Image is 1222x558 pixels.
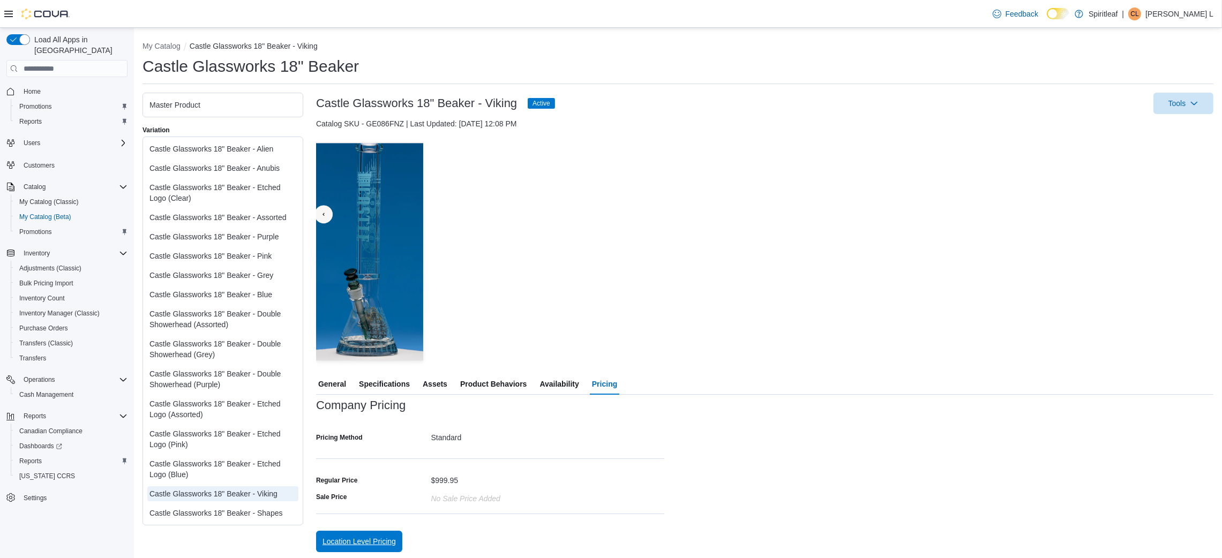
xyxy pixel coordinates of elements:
span: Catalog [24,183,46,191]
h1: Castle Glassworks 18" Beaker [143,56,359,77]
span: My Catalog (Classic) [19,198,79,206]
a: Promotions [15,225,56,238]
span: Cash Management [19,390,73,399]
span: Customers [24,161,55,170]
h3: Castle Glassworks 18" Beaker - Viking [316,97,517,110]
button: Adjustments (Classic) [11,261,132,276]
span: Promotions [19,228,52,236]
button: Users [2,135,132,150]
span: Reports [19,117,42,126]
span: General [318,373,346,395]
button: Settings [2,490,132,506]
span: Inventory Count [15,292,128,305]
div: Castle Glassworks 18" Beaker - Viking [149,488,296,499]
div: Castle Glassworks 18" Beaker - Etched Logo (Blue) [149,458,296,480]
nav: Complex example [6,79,128,533]
button: Operations [2,372,132,387]
span: Users [19,137,128,149]
div: Regular Price [316,476,357,485]
span: CL [1131,7,1139,20]
span: Pricing [592,373,617,395]
a: Promotions [15,100,56,113]
span: Home [24,87,41,96]
button: Reports [2,409,132,424]
span: Inventory [19,247,128,260]
span: Reports [15,115,128,128]
button: Promotions [11,224,132,239]
button: Purchase Orders [11,321,132,336]
div: Standard [431,429,665,442]
span: Inventory [24,249,50,258]
label: Pricing Method [316,433,363,442]
span: Adjustments (Classic) [15,262,128,275]
button: Transfers (Classic) [11,336,132,351]
h3: Company Pricing [316,399,406,412]
span: Transfers (Classic) [15,337,128,350]
button: Reports [11,114,132,129]
a: Customers [19,159,59,172]
div: No Sale Price added [431,490,500,503]
div: Castle Glassworks 18" Beaker - Pink [149,251,296,261]
span: Feedback [1006,9,1038,19]
a: Inventory Count [15,292,69,305]
button: Promotions [11,99,132,114]
span: [US_STATE] CCRS [19,472,75,480]
span: Promotions [15,225,128,238]
div: Castle Glassworks 18" Beaker - Double Showerhead (Grey) [149,338,296,360]
span: Operations [19,373,128,386]
button: My Catalog [143,42,181,50]
span: Product Behaviors [460,373,527,395]
a: Feedback [988,3,1043,25]
span: Catalog [19,180,128,193]
button: Users [19,137,44,149]
span: My Catalog (Beta) [19,213,71,221]
span: Bulk Pricing Import [19,279,73,288]
span: Adjustments (Classic) [19,264,81,273]
span: Location Level Pricing [323,536,396,547]
span: Promotions [19,102,52,111]
button: Inventory [2,246,132,261]
div: Catalog SKU - GE086FNZ | Last Updated: [DATE] 12:08 PM [316,118,1213,129]
span: Purchase Orders [19,324,68,333]
div: Castle Glassworks 18" Beaker - Etched Logo (Clear) [149,182,296,203]
span: Tools [1168,98,1186,109]
span: Dashboards [19,442,62,450]
div: Castle Glassworks 18" Beaker - Alien [149,144,296,154]
div: Castle Glassworks 18" Beaker - Assorted [149,212,296,223]
div: Castle Glassworks 18" Beaker - Double Showerhead (Purple) [149,368,296,390]
button: Home [2,84,132,99]
button: My Catalog (Beta) [11,209,132,224]
button: Customers [2,157,132,172]
div: Castle Glassworks 18" Beaker - Grey [149,270,296,281]
span: Transfers [19,354,46,363]
button: Transfers [11,351,132,366]
div: Castle Glassworks 18" Beaker - Etched Logo (Pink) [149,428,296,450]
button: Inventory Count [11,291,132,306]
button: Tools [1153,93,1213,114]
button: Operations [19,373,59,386]
span: Bulk Pricing Import [15,277,128,290]
span: Operations [24,375,55,384]
span: Reports [19,457,42,465]
div: Ciara L [1128,7,1141,20]
span: Active [533,99,550,108]
nav: An example of EuiBreadcrumbs [143,41,1213,54]
button: Catalog [19,180,50,193]
a: [US_STATE] CCRS [15,470,79,482]
div: Castle Glassworks 18" Beaker - Anubis [149,163,296,174]
input: Dark Mode [1047,8,1069,19]
a: Reports [15,115,46,128]
span: Availability [539,373,579,395]
img: Image for Castle Glassworks 18" Beaker - Viking [316,142,423,360]
span: Promotions [15,100,128,113]
div: Castle Glassworks 18" Beaker - Shapes [149,508,296,518]
span: Reports [24,412,46,420]
a: My Catalog (Classic) [15,195,83,208]
p: [PERSON_NAME] L [1145,7,1213,20]
button: Reports [19,410,50,423]
div: Master Product [149,100,296,110]
a: Adjustments (Classic) [15,262,86,275]
a: Cash Management [15,388,78,401]
span: Washington CCRS [15,470,128,482]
